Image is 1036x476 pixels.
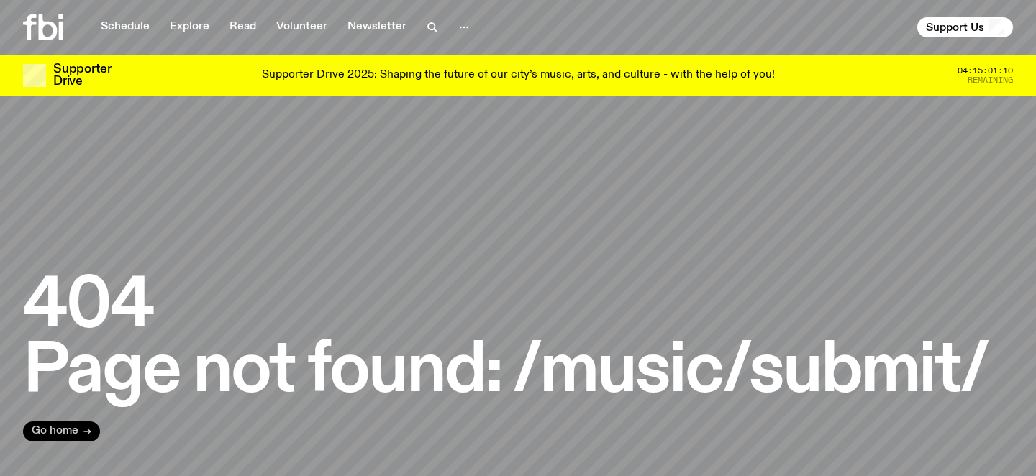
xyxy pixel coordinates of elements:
button: Support Us [917,17,1013,37]
a: Volunteer [268,17,336,37]
a: Newsletter [339,17,415,37]
a: Schedule [92,17,158,37]
p: Supporter Drive 2025: Shaping the future of our city’s music, arts, and culture - with the help o... [262,69,775,82]
a: Read [221,17,265,37]
span: 04:15:01:10 [958,67,1013,75]
p: Page not found: /music/submit/ [23,339,989,404]
h1: 404 [23,275,989,339]
a: Explore [161,17,218,37]
h3: Supporter Drive [53,63,111,88]
span: Go home [32,426,78,436]
span: Support Us [926,21,984,34]
span: Remaining [968,76,1013,84]
button: Go home [23,421,100,441]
